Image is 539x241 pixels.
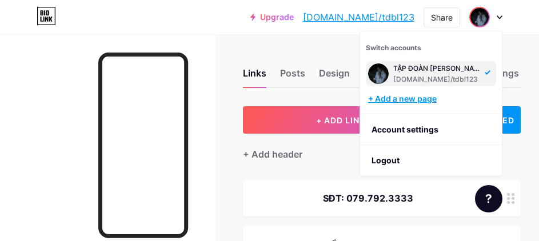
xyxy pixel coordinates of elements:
div: + Add header [243,147,302,161]
span: Switch accounts [366,43,421,52]
div: TẬP ĐOÀN [PERSON_NAME] [393,64,481,73]
li: Logout [360,145,502,176]
div: + Add a new page [368,93,496,105]
span: + ADD LINK [316,115,365,125]
img: JR Shinichi [470,8,489,26]
div: Links [243,66,266,87]
div: Share [431,11,453,23]
a: [DOMAIN_NAME]/tdbl123 [303,10,414,24]
a: Upgrade [250,13,294,22]
button: + ADD LINK [243,106,438,134]
div: SĐT: 079.792.3333 [257,191,480,205]
a: Account settings [360,114,502,145]
div: Design [319,66,350,87]
div: Posts [280,66,305,87]
img: JR Shinichi [368,63,389,84]
div: [DOMAIN_NAME]/tdbl123 [393,75,481,84]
